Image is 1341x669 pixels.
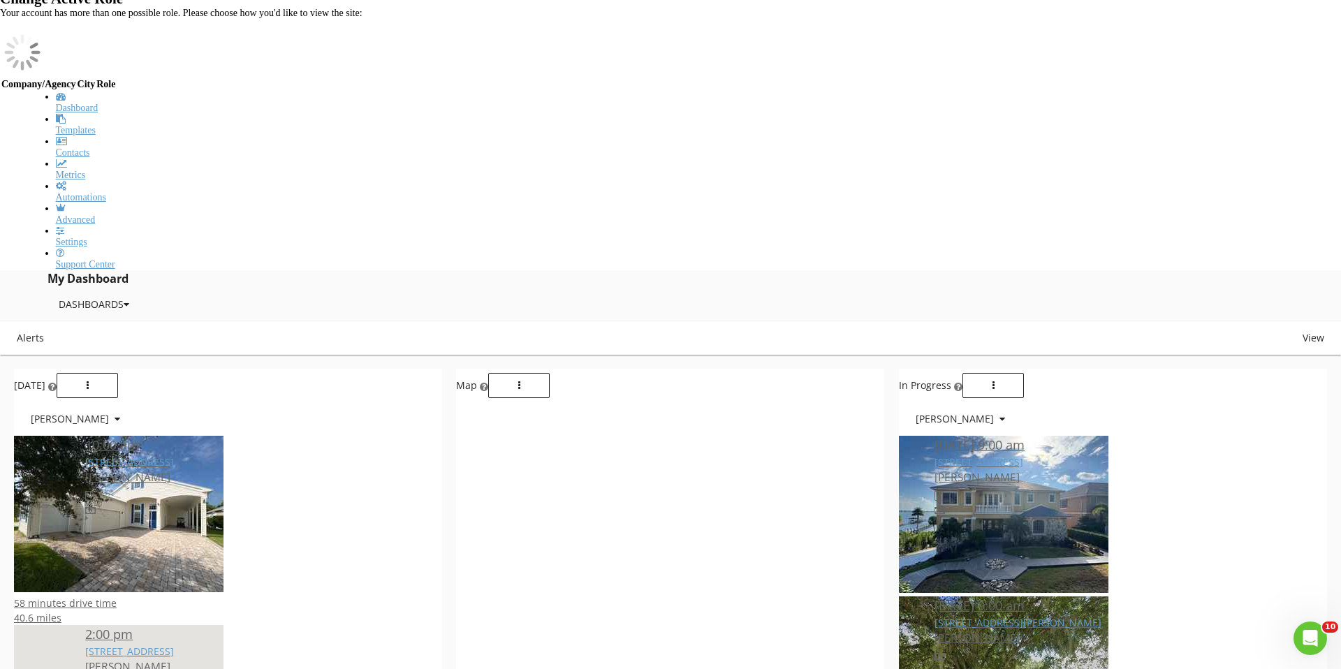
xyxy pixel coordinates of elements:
[14,436,223,592] img: 9345913%2Fcover_photos%2F6N1c9B0Smd4ZX8ngrou5%2Fsmall.9345913-1756304274165
[31,411,120,426] div: [PERSON_NAME]
[14,378,45,392] span: [DATE]
[1294,622,1327,655] iframe: Intercom live chat
[96,79,115,90] th: Role
[899,378,951,392] span: In Progress
[56,125,1303,136] div: Templates
[14,436,442,625] a: 10:00 am [STREET_ADDRESS] [PERSON_NAME] 58 minutes drive time 40.6 miles
[899,436,1327,596] a: [DATE] 9:00 am [STREET_ADDRESS] [PERSON_NAME]
[1,79,76,90] th: Company/Agency
[85,455,174,469] a: [STREET_ADDRESS]
[59,297,129,311] div: Dashboards
[47,271,129,286] span: My Dashboard
[56,159,1303,181] a: Metrics
[916,411,1005,426] div: [PERSON_NAME]
[56,192,1303,203] div: Automations
[56,170,1303,181] div: Metrics
[56,259,1303,270] div: Support Center
[899,436,1108,593] img: 9301201%2Fcover_photos%2F49iWAkn7r3E1ytUsowqT%2Fsmall.9301201-1755646456645
[935,596,1291,615] div: [DATE] 9:00 am
[935,455,1023,469] a: [STREET_ADDRESS]
[20,406,131,432] button: [PERSON_NAME]
[47,292,140,317] button: Dashboards
[56,237,1303,248] div: Settings
[56,136,1303,159] a: Contacts
[56,248,1303,270] a: Support Center
[1303,331,1324,344] span: View
[904,406,1016,432] button: [PERSON_NAME]
[935,470,1020,485] span: [PERSON_NAME]
[1322,622,1338,633] span: 10
[456,378,477,392] span: Map
[56,114,1303,136] a: Templates
[56,203,1303,226] a: Advanced
[56,91,1303,114] a: Dashboard
[78,79,96,90] th: City
[56,226,1303,248] a: Settings
[85,436,406,455] div: 10:00 am
[935,631,1020,645] span: [PERSON_NAME]
[85,470,170,485] span: [PERSON_NAME]
[935,436,1291,455] div: [DATE] 9:00 am
[56,181,1303,203] a: Automations (Basic)
[56,103,1303,114] div: Dashboard
[56,147,1303,159] div: Contacts
[17,330,1303,345] div: Alerts
[56,214,1303,226] div: Advanced
[935,616,1101,629] a: [STREET_ADDRESS][PERSON_NAME]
